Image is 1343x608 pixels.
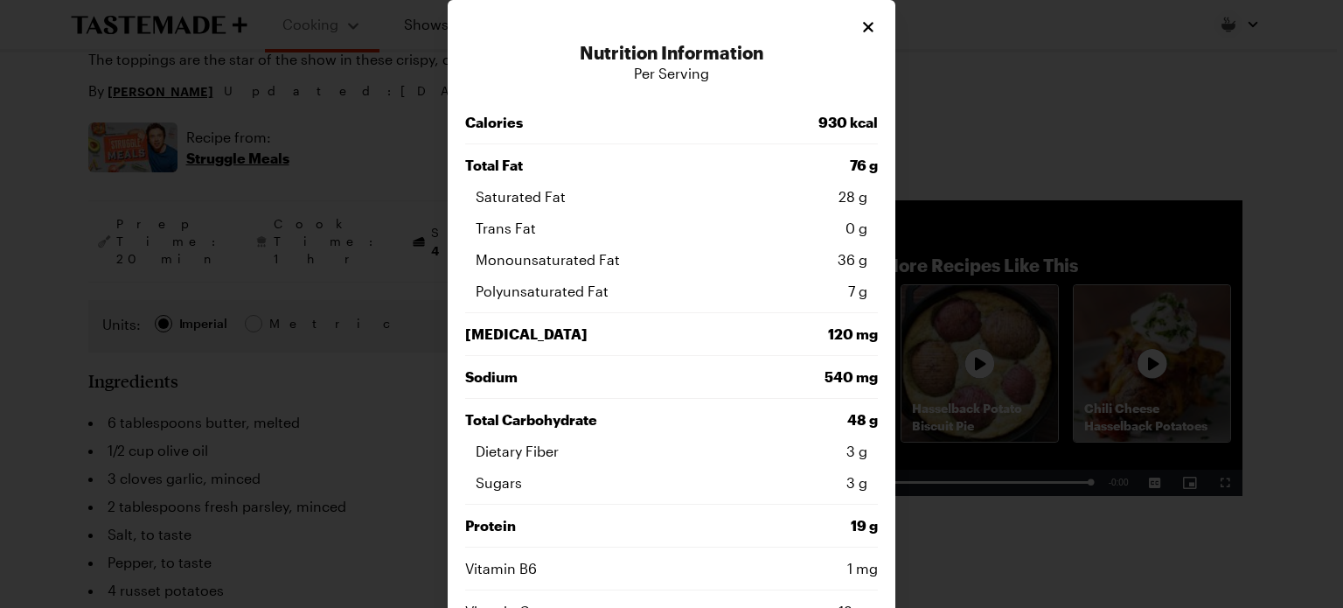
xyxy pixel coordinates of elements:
span: Dietary Fiber [476,441,671,462]
button: Close [859,17,878,37]
span: 930 kcal [671,112,878,133]
span: Sugars [476,472,671,493]
span: Calories [465,112,671,133]
span: 19 g [671,515,878,536]
span: 0 g [671,218,867,239]
span: 120 mg [671,324,878,345]
span: 48 g [671,409,878,430]
span: Saturated Fat [476,186,671,207]
span: 3 g [671,472,867,493]
span: Vitamin B6 [465,558,671,579]
span: Protein [465,515,671,536]
span: Trans Fat [476,218,671,239]
span: Monounsaturated Fat [476,249,671,270]
span: Sodium [465,367,671,388]
span: 76 g [671,155,878,176]
span: Polyunsaturated Fat [476,281,671,302]
p: Per Serving [465,63,878,84]
h3: Nutrition Information [465,42,878,63]
span: [MEDICAL_DATA] [465,324,671,345]
span: Total Fat [465,155,671,176]
span: 3 g [671,441,867,462]
span: 540 mg [671,367,878,388]
span: 28 g [671,186,867,207]
span: 7 g [671,281,867,302]
span: Total Carbohydrate [465,409,671,430]
span: 36 g [671,249,867,270]
span: 1 mg [671,558,878,579]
